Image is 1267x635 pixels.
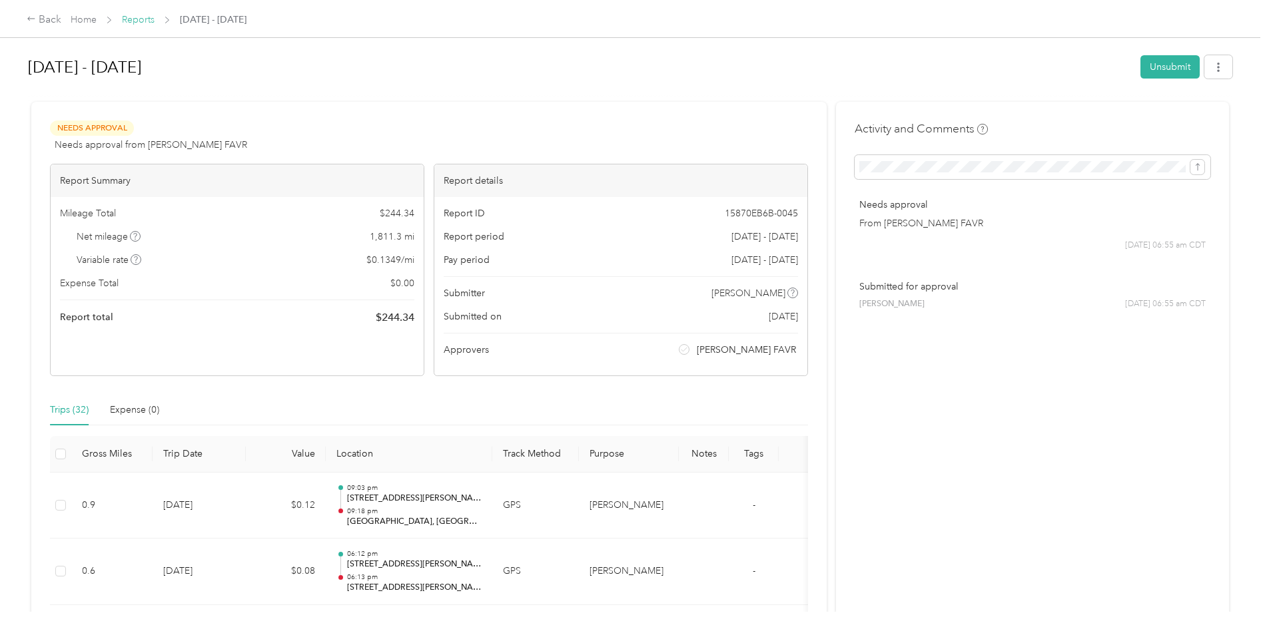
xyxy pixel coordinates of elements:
[71,14,97,25] a: Home
[366,253,414,267] span: $ 0.1349 / mi
[859,198,1206,212] p: Needs approval
[347,493,482,505] p: [STREET_ADDRESS][PERSON_NAME][PERSON_NAME]
[60,276,119,290] span: Expense Total
[153,538,246,605] td: [DATE]
[444,286,485,300] span: Submitter
[753,499,755,511] span: -
[729,436,779,473] th: Tags
[859,298,925,310] span: [PERSON_NAME]
[390,276,414,290] span: $ 0.00
[153,436,246,473] th: Trip Date
[347,549,482,558] p: 06:12 pm
[444,230,504,244] span: Report period
[60,310,113,324] span: Report total
[444,253,490,267] span: Pay period
[579,473,679,539] td: Acosta
[769,310,798,323] span: [DATE]
[71,538,153,605] td: 0.6
[731,230,798,244] span: [DATE] - [DATE]
[51,164,424,197] div: Report Summary
[380,206,414,220] span: $ 244.34
[579,436,679,473] th: Purpose
[246,436,326,473] th: Value
[326,436,492,473] th: Location
[753,565,755,576] span: -
[180,13,246,27] span: [DATE] - [DATE]
[1125,298,1206,310] span: [DATE] 06:55 am CDT
[725,206,798,220] span: 15870EB6B-0045
[859,216,1206,230] p: From [PERSON_NAME] FAVR
[347,507,482,516] p: 09:18 pm
[60,206,116,220] span: Mileage Total
[27,12,61,28] div: Back
[55,138,247,152] span: Needs approval from [PERSON_NAME] FAVR
[347,558,482,570] p: [STREET_ADDRESS][PERSON_NAME][PERSON_NAME]
[347,483,482,493] p: 09:03 pm
[50,120,134,136] span: Needs Approval
[731,253,798,267] span: [DATE] - [DATE]
[444,310,502,323] span: Submitted on
[444,206,485,220] span: Report ID
[347,516,482,528] p: [GEOGRAPHIC_DATA], [GEOGRAPHIC_DATA]
[246,538,326,605] td: $0.08
[153,473,246,539] td: [DATE]
[71,473,153,539] td: 0.9
[711,286,785,300] span: [PERSON_NAME]
[492,538,579,605] td: GPS
[1192,560,1267,635] iframe: Everlance-gr Chat Button Frame
[697,343,796,357] span: [PERSON_NAME] FAVR
[679,436,729,473] th: Notes
[71,436,153,473] th: Gross Miles
[434,164,807,197] div: Report details
[110,403,159,417] div: Expense (0)
[492,473,579,539] td: GPS
[1140,55,1200,79] button: Unsubmit
[859,280,1206,294] p: Submitted for approval
[77,230,141,244] span: Net mileage
[492,436,579,473] th: Track Method
[855,120,988,137] h4: Activity and Comments
[579,538,679,605] td: Acosta
[347,582,482,594] p: [STREET_ADDRESS][PERSON_NAME][PERSON_NAME]
[122,14,155,25] a: Reports
[444,343,489,357] span: Approvers
[28,51,1131,83] h1: Sep 16 - 30, 2025
[50,403,89,417] div: Trips (32)
[77,253,142,267] span: Variable rate
[246,473,326,539] td: $0.12
[1125,240,1206,252] span: [DATE] 06:55 am CDT
[370,230,414,244] span: 1,811.3 mi
[376,310,414,325] span: $ 244.34
[347,572,482,582] p: 06:13 pm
